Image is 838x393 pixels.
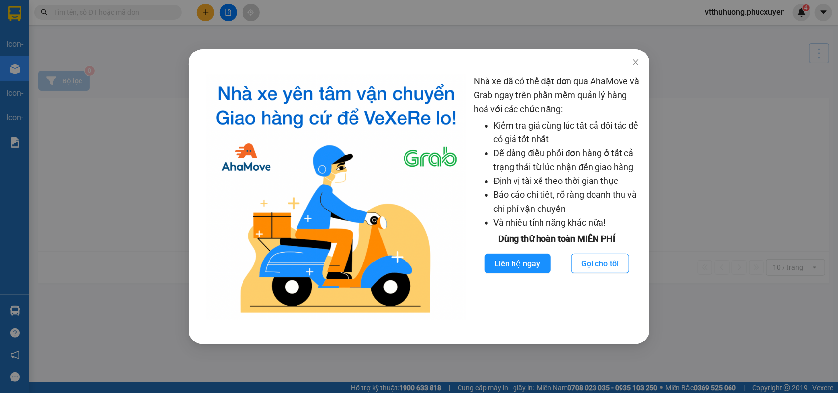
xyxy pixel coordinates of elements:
img: logo [206,75,466,320]
span: Liên hệ ngay [495,258,541,270]
li: Định vị tài xế theo thời gian thực [494,174,640,188]
div: Dùng thử hoàn toàn MIỄN PHÍ [474,232,640,246]
button: Gọi cho tôi [571,254,629,273]
li: Dễ dàng điều phối đơn hàng ở tất cả trạng thái từ lúc nhận đến giao hàng [494,146,640,174]
li: Báo cáo chi tiết, rõ ràng doanh thu và chi phí vận chuyển [494,188,640,216]
span: Gọi cho tôi [582,258,619,270]
div: Nhà xe đã có thể đặt đơn qua AhaMove và Grab ngay trên phần mềm quản lý hàng hoá với các chức năng: [474,75,640,320]
span: close [632,58,640,66]
button: Liên hệ ngay [485,254,551,273]
li: Và nhiều tính năng khác nữa! [494,216,640,230]
li: Kiểm tra giá cùng lúc tất cả đối tác để có giá tốt nhất [494,119,640,147]
button: Close [622,49,649,77]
